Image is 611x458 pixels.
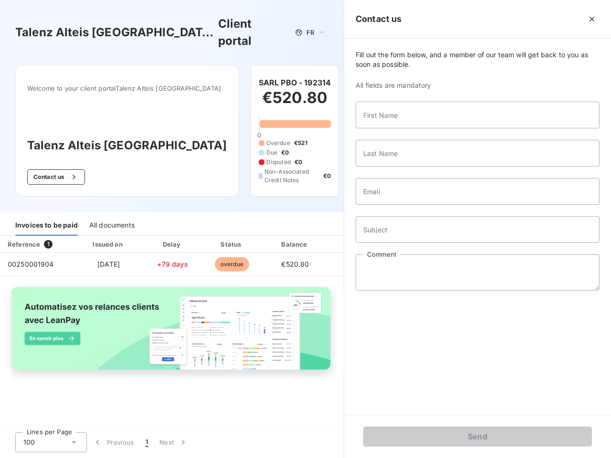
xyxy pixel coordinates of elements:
[218,15,288,50] h3: Client portal
[146,437,148,447] span: 1
[266,148,277,157] span: Due
[281,260,309,268] span: €520.80
[215,257,249,271] span: overdue
[306,29,314,36] span: FR
[356,178,600,205] input: placeholder
[15,24,214,41] h3: Talenz Alteis [GEOGRAPHIC_DATA]
[44,240,53,249] span: 1
[266,158,291,167] span: Disputed
[8,240,40,248] div: Reference
[75,239,141,249] div: Issued on
[257,131,261,139] span: 0
[356,216,600,243] input: placeholder
[4,282,340,384] img: banner
[356,140,600,167] input: placeholder
[15,216,78,236] div: Invoices to be paid
[154,432,194,452] button: Next
[27,169,85,185] button: Contact us
[356,12,402,26] h5: Contact us
[89,216,135,236] div: All documents
[259,77,331,88] h6: SARL PBO - 192314
[264,239,326,249] div: Balance
[203,239,260,249] div: Status
[27,137,227,154] h3: Talenz Alteis [GEOGRAPHIC_DATA]
[281,148,289,157] span: €0
[140,432,154,452] button: 1
[330,239,378,249] div: PDF
[356,81,600,90] span: All fields are mandatory
[23,437,35,447] span: 100
[363,427,592,447] button: Send
[259,88,331,117] h2: €520.80
[8,260,54,268] span: 00250001904
[146,239,200,249] div: Delay
[295,158,302,167] span: €0
[264,167,319,185] span: Non-Associated Credit Notes
[97,260,120,268] span: [DATE]
[27,84,227,92] span: Welcome to your client portal Talenz Alteis [GEOGRAPHIC_DATA]
[356,102,600,128] input: placeholder
[356,50,600,69] span: Fill out the form below, and a member of our team will get back to you as soon as possible.
[323,172,331,180] span: €0
[157,260,188,268] span: +79 days
[87,432,140,452] button: Previous
[294,139,308,147] span: €521
[266,139,290,147] span: Overdue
